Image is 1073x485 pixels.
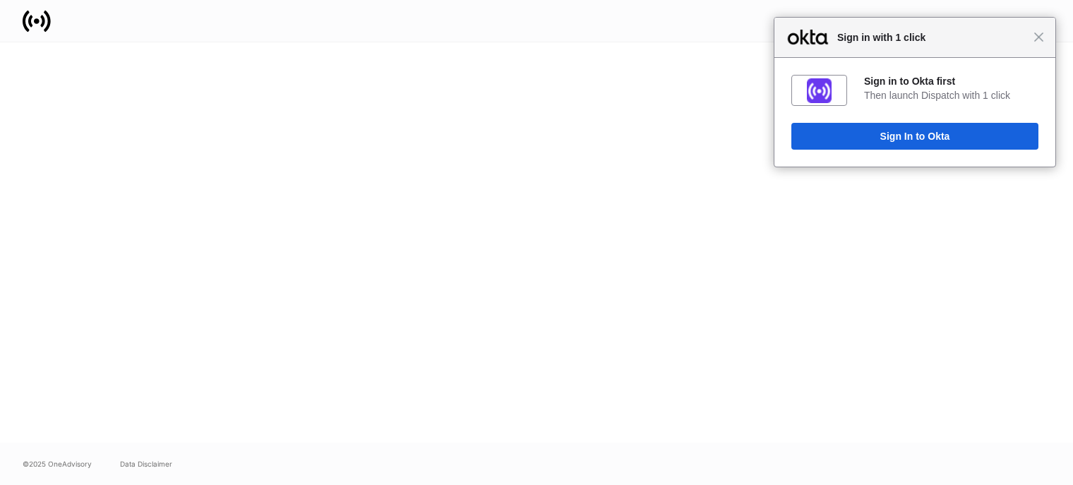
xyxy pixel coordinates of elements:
[791,123,1038,150] button: Sign In to Okta
[864,89,1038,102] div: Then launch Dispatch with 1 click
[830,29,1033,46] span: Sign in with 1 click
[864,75,1038,88] div: Sign in to Okta first
[23,458,92,469] span: © 2025 OneAdvisory
[120,458,172,469] a: Data Disclaimer
[1033,32,1044,42] span: Close
[807,78,832,103] img: fs01jxrofoggULhDH358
